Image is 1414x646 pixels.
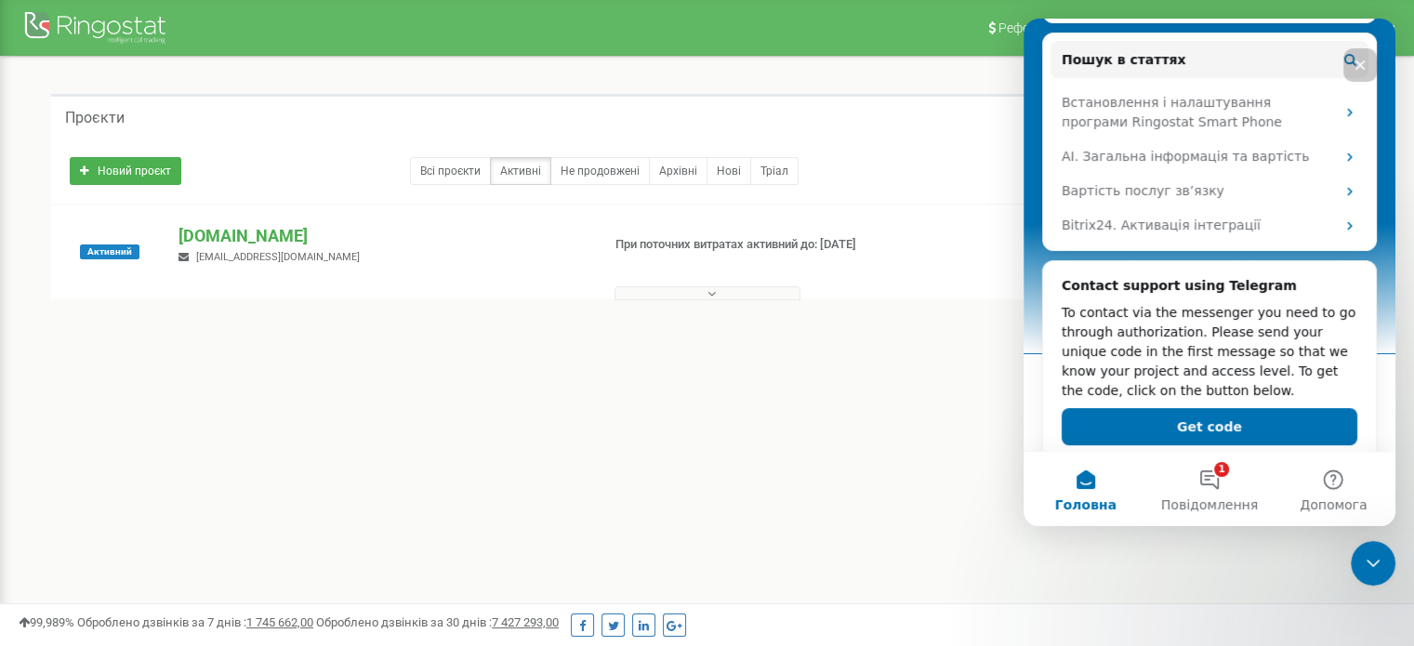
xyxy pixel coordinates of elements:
[492,615,559,629] u: 7 427 293,00
[178,224,585,248] p: [DOMAIN_NAME]
[750,157,799,185] a: Тріал
[19,615,74,629] span: 99,989%
[316,615,559,629] span: Оброблено дзвінків за 30 днів :
[80,244,139,259] span: Активний
[70,157,181,185] a: Новий проєкт
[550,157,650,185] a: Не продовжені
[65,110,125,126] h5: Проєкти
[490,157,551,185] a: Активні
[77,615,313,629] span: Оброблено дзвінків за 7 днів :
[1351,541,1395,586] iframe: Intercom live chat
[649,157,707,185] a: Архівні
[615,236,913,254] p: При поточних витратах активний до: [DATE]
[1024,19,1395,526] iframe: Intercom live chat
[998,20,1136,35] span: Реферальна програма
[246,615,313,629] u: 1 745 662,00
[410,157,491,185] a: Всі проєкти
[707,157,751,185] a: Нові
[196,251,360,263] span: [EMAIL_ADDRESS][DOMAIN_NAME]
